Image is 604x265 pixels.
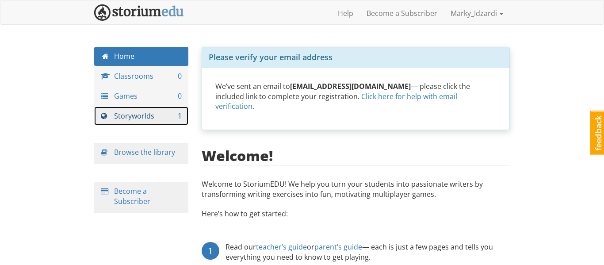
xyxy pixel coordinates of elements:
[314,242,362,252] a: parent’s guide
[202,148,273,163] h2: Welcome!
[178,91,182,101] span: 0
[331,2,360,24] a: Help
[94,4,184,21] img: StoriumEDU
[178,111,182,121] span: 1
[202,242,219,260] div: 1
[226,242,510,262] div: Read our or — each is just a few pages and tells you everything you need to know to get playing.
[209,52,333,62] span: Please verify your email address
[94,87,188,106] a: Games 0
[444,2,510,24] a: Marky_Idzardi
[178,71,182,81] span: 0
[215,81,497,112] p: We’ve sent an email to — please click the included link to complete your registration.
[94,107,188,126] a: Storyworlds 1
[114,186,150,206] a: Become a Subscriber
[215,92,457,111] a: Click here for help with email verification.
[94,47,188,66] a: Home
[202,179,510,204] p: Welcome to StoriumEDU! We help you turn your students into passionate writers by transforming wri...
[256,242,307,252] a: teacher’s guide
[202,209,510,228] p: Here’s how to get started:
[290,81,411,91] strong: [EMAIL_ADDRESS][DOMAIN_NAME]
[94,67,188,86] a: Classrooms 0
[360,2,444,24] a: Become a Subscriber
[114,147,175,157] a: Browse the library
